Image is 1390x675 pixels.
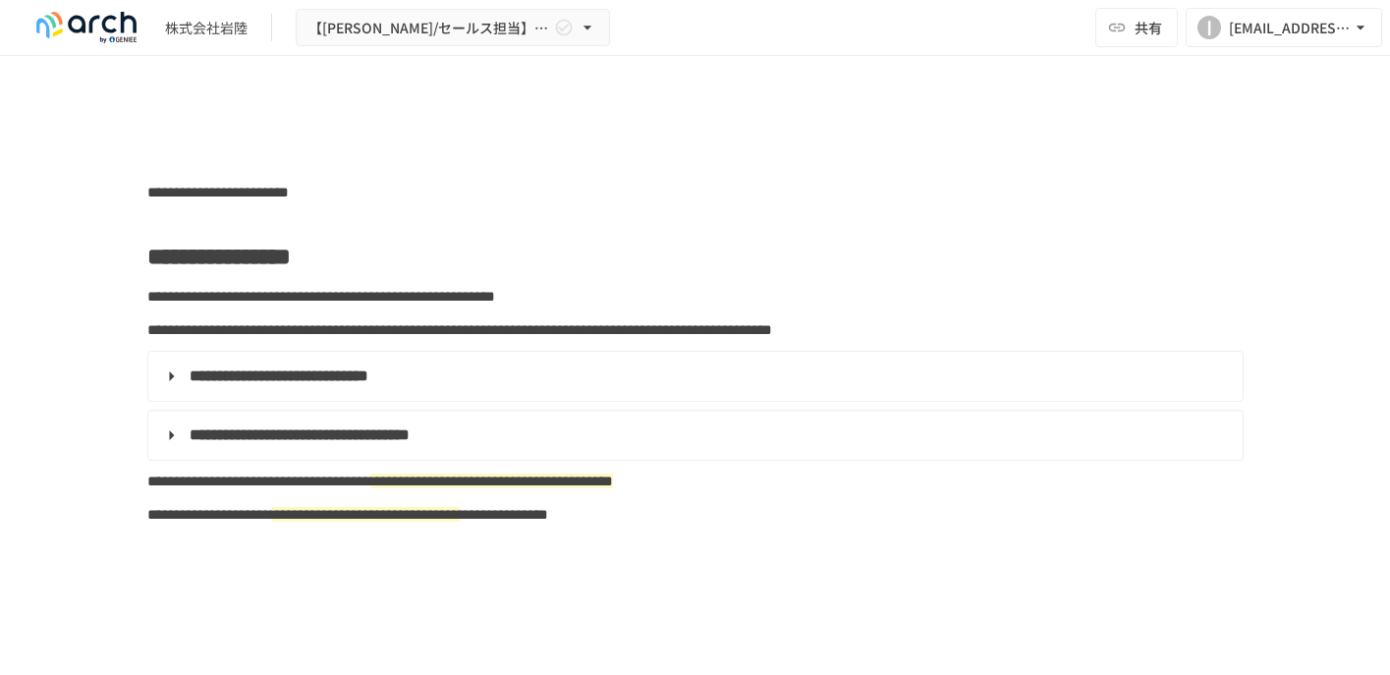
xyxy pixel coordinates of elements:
div: [EMAIL_ADDRESS][DOMAIN_NAME] [1229,16,1351,40]
button: 【[PERSON_NAME]/セールス担当】株式会社[PERSON_NAME]_初期設定サポート [296,9,610,47]
div: 株式会社岩陸 [165,18,248,38]
span: 【[PERSON_NAME]/セールス担当】株式会社[PERSON_NAME]_初期設定サポート [308,16,550,40]
span: 共有 [1135,17,1162,38]
div: I [1197,16,1221,39]
button: 共有 [1095,8,1178,47]
img: logo-default@2x-9cf2c760.svg [24,12,149,43]
button: I[EMAIL_ADDRESS][DOMAIN_NAME] [1186,8,1382,47]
